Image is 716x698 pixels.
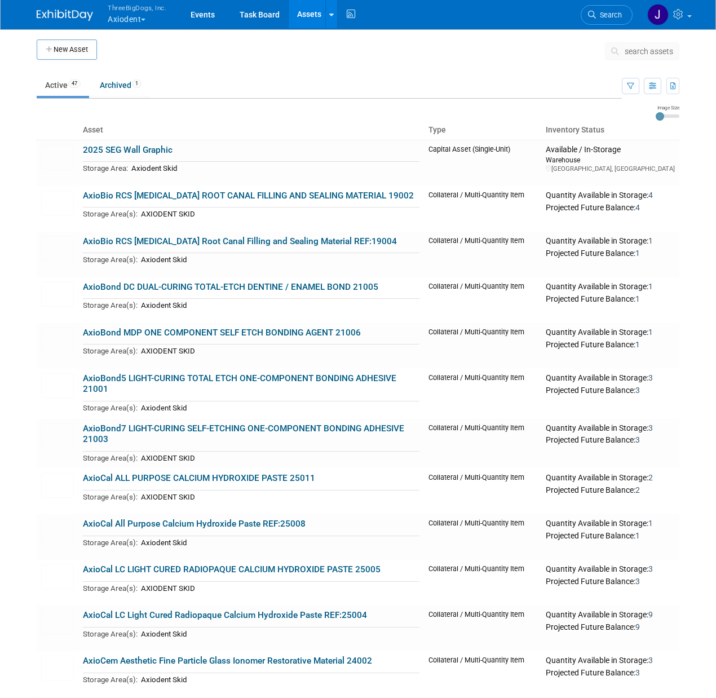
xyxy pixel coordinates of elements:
[424,651,541,697] td: Collateral / Multi-Quantity Item
[83,404,138,412] span: Storage Area(s):
[83,255,138,264] span: Storage Area(s):
[132,79,142,88] span: 1
[138,673,419,686] td: Axiodent Skid
[424,140,541,186] td: Capital Asset (Single-Unit)
[648,519,653,528] span: 1
[83,584,138,593] span: Storage Area(s):
[635,577,640,586] span: 3
[83,473,315,483] a: AxioCal ALL PURPOSE CALCIUM HYDROXIDE PASTE 25011
[546,575,675,587] div: Projected Future Balance:
[635,249,640,258] span: 1
[546,373,675,383] div: Quantity Available in Storage:
[424,121,541,140] th: Type
[546,473,675,483] div: Quantity Available in Storage:
[648,236,653,245] span: 1
[635,435,640,444] span: 3
[648,282,653,291] span: 1
[78,121,424,140] th: Asset
[635,531,640,540] span: 1
[546,145,675,155] div: Available / In-Storage
[635,340,640,349] span: 1
[596,11,622,19] span: Search
[83,282,378,292] a: AxioBond DC DUAL-CURING TOTAL-ETCH DENTINE / ENAMEL BOND 21005
[648,328,653,337] span: 1
[83,630,138,638] span: Storage Area(s):
[83,347,138,355] span: Storage Area(s):
[138,253,419,266] td: Axiodent Skid
[83,454,138,462] span: Storage Area(s):
[424,186,541,232] td: Collateral / Multi-Quantity Item
[546,201,675,213] div: Projected Future Balance:
[546,165,675,173] div: [GEOGRAPHIC_DATA], [GEOGRAPHIC_DATA]
[424,606,541,651] td: Collateral / Multi-Quantity Item
[138,490,419,503] td: AXIODENT SKID
[424,469,541,514] td: Collateral / Multi-Quantity Item
[424,419,541,469] td: Collateral / Multi-Quantity Item
[83,493,138,501] span: Storage Area(s):
[656,104,679,111] div: Image Size
[546,155,675,165] div: Warehouse
[83,675,138,684] span: Storage Area(s):
[128,162,419,175] td: Axiodent Skid
[625,47,673,56] span: search assets
[635,386,640,395] span: 3
[648,423,653,432] span: 3
[83,164,128,173] span: Storage Area:
[83,423,404,445] a: AxioBond7 LIGHT-CURING SELF-ETCHING ONE-COMPONENT BONDING ADHESIVE 21003
[83,564,381,575] a: AxioCal LC LIGHT CURED RADIOPAQUE CALCIUM HYDROXIDE PASTE 25005
[37,39,97,60] button: New Asset
[138,451,419,464] td: AXIODENT SKID
[635,622,640,631] span: 9
[138,581,419,594] td: AXIODENT SKID
[424,232,541,277] td: Collateral / Multi-Quantity Item
[546,610,675,620] div: Quantity Available in Storage:
[83,373,396,395] a: AxioBond5 LIGHT-CURING TOTAL ETCH ONE-COMPONENT BONDING ADHESIVE 21001
[635,668,640,677] span: 3
[37,74,89,96] a: Active47
[83,519,306,529] a: AxioCal All Purpose Calcium Hydroxide Paste REF:25008
[581,5,633,25] a: Search
[37,10,93,21] img: ExhibitDay
[83,236,397,246] a: AxioBio RCS [MEDICAL_DATA] Root Canal Filling and Sealing Material REF:19004
[138,299,419,312] td: Axiodent Skid
[83,301,138,310] span: Storage Area(s):
[138,536,419,549] td: Axiodent Skid
[648,473,653,482] span: 2
[546,292,675,304] div: Projected Future Balance:
[546,483,675,496] div: Projected Future Balance:
[138,401,419,414] td: Axiodent Skid
[546,423,675,434] div: Quantity Available in Storage:
[648,191,653,200] span: 4
[424,369,541,419] td: Collateral / Multi-Quantity Item
[138,627,419,640] td: Axiodent Skid
[83,328,361,338] a: AxioBond MDP ONE COMPONENT SELF ETCH BONDING AGENT 21006
[83,210,138,218] span: Storage Area(s):
[647,4,669,25] img: Justin Newborn
[546,564,675,575] div: Quantity Available in Storage:
[424,560,541,606] td: Collateral / Multi-Quantity Item
[138,207,419,220] td: AXIODENT SKID
[83,191,414,201] a: AxioBio RCS [MEDICAL_DATA] ROOT CANAL FILLING AND SEALING MATERIAL 19002
[424,323,541,369] td: Collateral / Multi-Quantity Item
[91,74,150,96] a: Archived1
[546,246,675,259] div: Projected Future Balance:
[648,373,653,382] span: 3
[83,656,372,666] a: AxioCem Aesthetic Fine Particle Glass Ionomer Restorative Material 24002
[108,2,166,14] span: ThreeBigDogs, Inc.
[648,564,653,573] span: 3
[546,529,675,541] div: Projected Future Balance:
[635,203,640,212] span: 4
[83,145,173,155] a: 2025 SEG Wall Graphic
[546,620,675,633] div: Projected Future Balance:
[83,610,367,620] a: AxioCal LC Light Cured Radiopaque Calcium Hydroxide Paste REF:25004
[68,79,81,88] span: 47
[546,191,675,201] div: Quantity Available in Storage:
[635,485,640,494] span: 2
[424,277,541,323] td: Collateral / Multi-Quantity Item
[648,656,653,665] span: 3
[83,538,138,547] span: Storage Area(s):
[546,656,675,666] div: Quantity Available in Storage:
[648,610,653,619] span: 9
[546,383,675,396] div: Projected Future Balance:
[546,236,675,246] div: Quantity Available in Storage:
